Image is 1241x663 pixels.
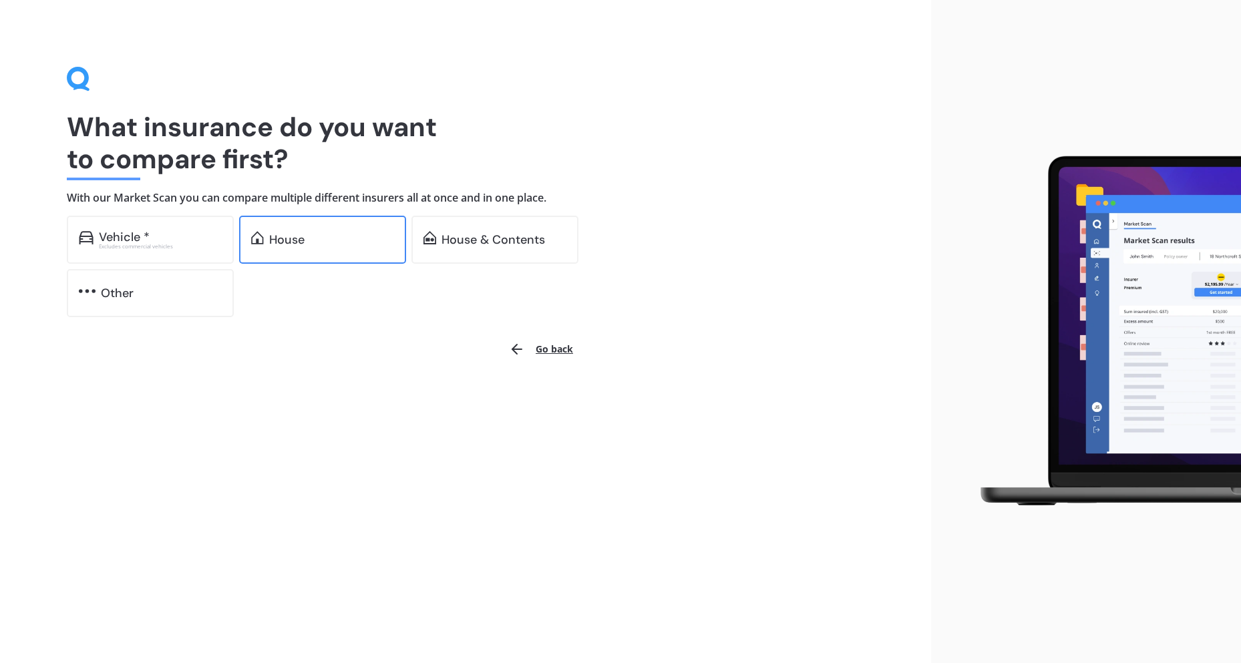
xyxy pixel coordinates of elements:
[67,111,864,175] h1: What insurance do you want to compare first?
[251,231,264,244] img: home.91c183c226a05b4dc763.svg
[99,244,222,249] div: Excludes commercial vehicles
[101,286,134,300] div: Other
[67,191,864,205] h4: With our Market Scan you can compare multiple different insurers all at once and in one place.
[501,333,581,365] button: Go back
[441,233,545,246] div: House & Contents
[79,231,94,244] img: car.f15378c7a67c060ca3f3.svg
[423,231,436,244] img: home-and-contents.b802091223b8502ef2dd.svg
[269,233,305,246] div: House
[961,148,1241,515] img: laptop.webp
[79,284,96,298] img: other.81dba5aafe580aa69f38.svg
[99,230,150,244] div: Vehicle *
